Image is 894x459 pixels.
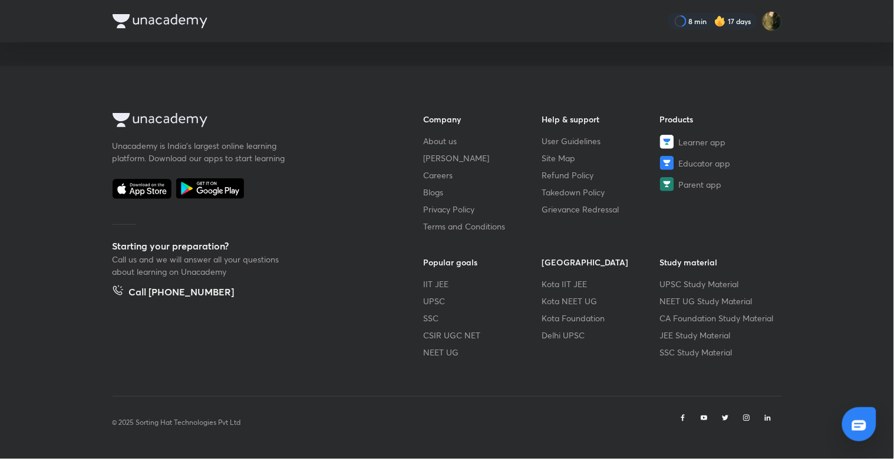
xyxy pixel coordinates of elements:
[113,253,289,278] p: Call us and we will answer all your questions about learning on Unacademy
[424,203,542,215] a: Privacy Policy
[113,14,207,28] img: Company Logo
[660,113,778,125] h6: Products
[660,135,778,149] a: Learner app
[113,139,289,164] p: Unacademy is India’s largest online learning platform. Download our apps to start learning
[660,156,674,170] img: Educator app
[424,220,542,232] a: Terms and Conditions
[542,186,660,198] a: Takedown Policy
[542,312,660,324] a: Kota Foundation
[424,295,542,307] a: UPSC
[679,157,731,169] span: Educator app
[542,329,660,341] a: Delhi UPSC
[660,177,778,191] a: Parent app
[424,329,542,341] a: CSIR UGC NET
[660,312,778,324] a: CA Foundation Study Material
[660,135,674,149] img: Learner app
[542,295,660,307] a: Kota NEET UG
[113,285,235,301] a: Call [PHONE_NUMBER]
[679,178,722,191] span: Parent app
[660,256,778,268] h6: Study material
[542,203,660,215] a: Grievance Redressal
[542,256,660,268] h6: [GEOGRAPHIC_DATA]
[542,113,660,125] h6: Help & support
[424,135,542,147] a: About us
[542,169,660,181] a: Refund Policy
[424,256,542,268] h6: Popular goals
[660,177,674,191] img: Parent app
[424,152,542,164] a: [PERSON_NAME]
[714,15,726,27] img: streak
[542,152,660,164] a: Site Map
[113,113,386,130] a: Company Logo
[424,169,453,181] span: Careers
[424,113,542,125] h6: Company
[424,186,542,198] a: Blogs
[542,278,660,290] a: Kota IIT JEE
[660,295,778,307] a: NEET UG Study Material
[542,135,660,147] a: User Guidelines
[660,329,778,341] a: JEE Study Material
[660,156,778,170] a: Educator app
[660,346,778,358] a: SSC Study Material
[424,278,542,290] a: IIT JEE
[679,136,726,148] span: Learner app
[113,113,207,127] img: Company Logo
[424,169,542,181] a: Careers
[424,346,542,358] a: NEET UG
[113,239,386,253] h5: Starting your preparation?
[113,417,241,428] p: © 2025 Sorting Hat Technologies Pvt Ltd
[660,278,778,290] a: UPSC Study Material
[424,312,542,324] a: SSC
[762,11,782,31] img: Ruhi Chi
[129,285,235,301] h5: Call [PHONE_NUMBER]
